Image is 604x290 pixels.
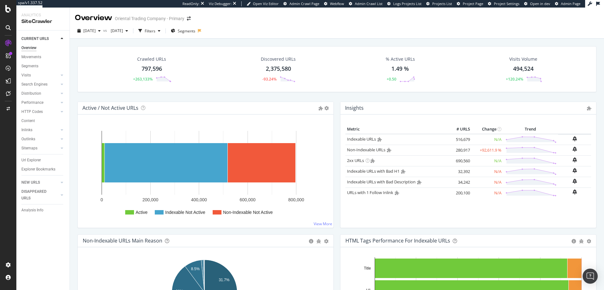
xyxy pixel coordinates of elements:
div: 494,524 [513,65,534,73]
a: Open Viz Editor [247,1,279,6]
i: Admin [377,137,382,142]
a: Admin Crawl List [349,1,383,6]
a: Sitemaps [21,145,59,152]
td: 690,560 [446,155,472,166]
span: Admin Page [561,1,580,6]
a: View More [314,221,332,226]
a: Overview [21,45,65,51]
i: Options [324,106,329,110]
div: NEW URLS [21,179,40,186]
div: % Active URLs [386,56,415,62]
div: bell-plus [573,136,577,141]
div: CURRENT URLS [21,36,49,42]
span: Logs Projects List [393,1,422,6]
a: Indexable URLs [347,136,376,142]
text: 800,000 [288,197,304,202]
div: Non-Indexable URLs Main Reason [83,237,162,244]
th: # URLS [446,125,472,134]
div: Movements [21,54,41,60]
a: Distribution [21,90,59,97]
td: N/A [472,134,503,145]
span: Open Viz Editor [253,1,279,6]
div: ReadOnly: [182,1,199,6]
a: NEW URLS [21,179,59,186]
button: Segments [168,26,198,36]
div: -93.24% [262,76,277,82]
div: Outlinks [21,136,35,142]
i: Admin [387,148,391,152]
td: 280,917 [446,145,472,155]
a: Admin Crawl Page [283,1,319,6]
div: Discovered URLs [261,56,296,62]
a: Project Page [457,1,483,6]
td: N/A [472,177,503,187]
td: N/A [472,155,503,166]
a: Visits [21,72,59,79]
div: Overview [21,45,36,51]
div: bell-plus [573,157,577,162]
div: Content [21,118,35,124]
div: Overview [75,13,112,23]
a: Outlinks [21,136,59,142]
div: Search Engines [21,81,48,88]
div: 1.49 % [391,65,409,73]
th: Change [472,125,503,134]
div: SiteCrawler [21,18,64,25]
div: A chart. [83,125,326,223]
div: 2,375,580 [266,65,291,73]
text: 200,000 [143,197,159,202]
div: Distribution [21,90,41,97]
span: Segments [178,28,195,34]
a: Project Settings [488,1,519,6]
span: 2025 Sep. 30th [83,28,96,33]
div: +0.50 [387,76,396,82]
div: Analytics [21,13,64,18]
i: Admin [417,180,422,184]
a: 2xx URLs [347,158,364,163]
text: 600,000 [240,197,256,202]
button: [DATE] [108,26,131,36]
div: Explorer Bookmarks [21,166,55,173]
div: gear [324,239,328,243]
td: 516,679 [446,134,472,145]
td: 34,242 [446,177,472,187]
div: Sitemaps [21,145,37,152]
a: Search Engines [21,81,59,88]
div: Url Explorer [21,157,41,164]
a: Indexable URLs with Bad H1 [347,168,400,174]
td: N/A [472,187,503,198]
div: Filters [145,28,155,34]
button: Filters [136,26,163,36]
a: Indexable URLs with Bad Description [347,179,416,185]
div: bell-plus [573,189,577,194]
div: circle-info [309,239,313,243]
a: DISAPPEARED URLS [21,188,59,202]
div: circle-info [572,239,576,243]
div: bug [316,239,321,243]
a: Logs Projects List [387,1,422,6]
a: Performance [21,99,59,106]
h4: Insights [345,104,364,112]
div: arrow-right-arrow-left [187,16,191,21]
a: URLs with 1 Follow Inlink [347,190,393,195]
th: Trend [503,125,558,134]
text: 8.5% [191,267,200,271]
text: Non-Indexable Not Active [223,210,273,215]
text: 0 [101,197,103,202]
i: Admin [371,159,375,163]
td: 32,392 [446,166,472,177]
a: Content [21,118,65,124]
div: HTTP Codes [21,109,43,115]
span: vs [103,28,108,33]
div: Open Intercom Messenger [583,269,598,284]
a: Segments [21,63,65,70]
span: Admin Crawl List [355,1,383,6]
div: Inlinks [21,127,32,133]
td: 200,100 [446,187,472,198]
div: Crawled URLs [137,56,166,62]
div: gear [587,239,591,243]
div: +120.24% [506,76,523,82]
div: Analysis Info [21,207,43,214]
i: Admin [319,106,323,110]
span: 2025 Sep. 19th [108,28,123,33]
